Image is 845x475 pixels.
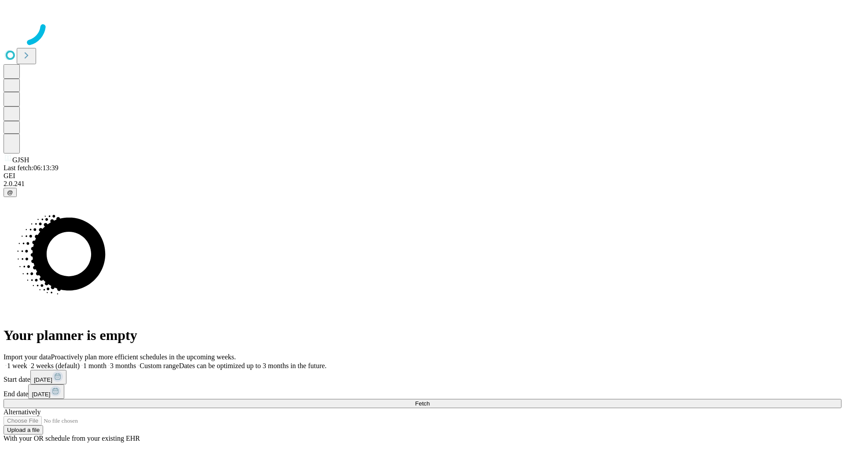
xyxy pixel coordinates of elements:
[51,353,236,361] span: Proactively plan more efficient schedules in the upcoming weeks.
[4,370,841,384] div: Start date
[110,362,136,369] span: 3 months
[4,384,841,399] div: End date
[4,180,841,188] div: 2.0.241
[140,362,179,369] span: Custom range
[31,362,80,369] span: 2 weeks (default)
[12,156,29,164] span: GJSH
[4,353,51,361] span: Import your data
[34,376,52,383] span: [DATE]
[4,408,40,416] span: Alternatively
[32,391,50,398] span: [DATE]
[179,362,327,369] span: Dates can be optimized up to 3 months in the future.
[28,384,64,399] button: [DATE]
[4,188,17,197] button: @
[83,362,107,369] span: 1 month
[4,399,841,408] button: Fetch
[4,435,140,442] span: With your OR schedule from your existing EHR
[7,189,13,196] span: @
[30,370,66,384] button: [DATE]
[4,327,841,343] h1: Your planner is empty
[7,362,27,369] span: 1 week
[4,425,43,435] button: Upload a file
[4,164,59,172] span: Last fetch: 06:13:39
[415,400,430,407] span: Fetch
[4,172,841,180] div: GEI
